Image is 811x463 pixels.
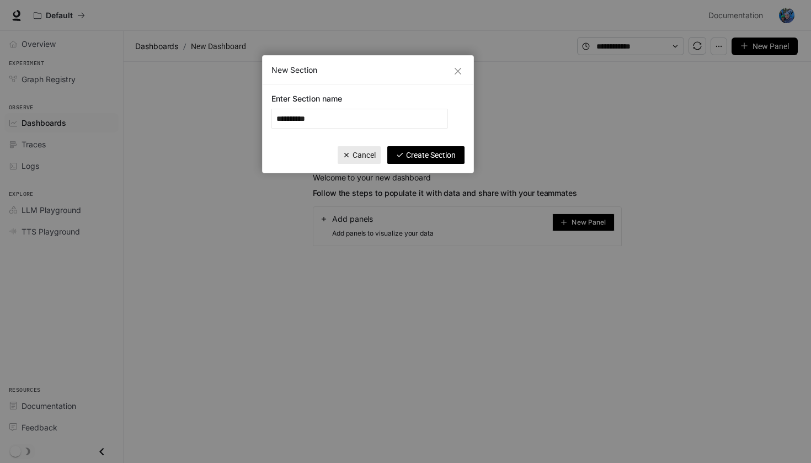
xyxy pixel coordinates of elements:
button: New Panel [552,214,615,231]
span: Dashboards [22,117,66,129]
span: New Panel [572,220,606,225]
a: Feedback [4,418,119,437]
button: Close [452,65,464,77]
span: / [183,40,186,52]
a: TTS Playground [4,222,119,241]
span: plus [561,219,567,226]
span: Follow the steps to populate it with data and share with your teammates [313,187,577,200]
button: Dashboards [132,40,181,53]
span: Add panels to visualize your data [320,228,434,239]
span: Feedback [22,422,57,433]
a: LLM Playground [4,200,119,220]
button: Close drawer [89,440,114,463]
span: Enter Section name [271,93,465,104]
button: Create Section [387,146,465,164]
img: User avatar [779,8,794,23]
a: Traces [4,135,119,154]
span: New Panel [753,40,789,52]
span: Add panels [332,214,373,225]
p: Default [46,11,73,20]
span: Dashboards [135,40,178,53]
span: Documentation [22,400,76,412]
a: Logs [4,156,119,175]
span: sync [693,41,702,50]
a: Graph Registry [4,70,119,89]
a: Documentation [4,396,119,416]
span: TTS Playground [22,226,80,237]
span: close [453,67,462,76]
a: Documentation [704,4,771,26]
span: Welcome to your new dashboard [313,171,577,184]
div: New Section [271,65,464,76]
span: Graph Registry [22,73,76,85]
span: Create Section [406,149,456,161]
span: Documentation [708,9,763,23]
a: Overview [4,34,119,54]
article: New Dashboard [189,36,248,57]
button: User avatar [776,4,798,26]
span: Overview [22,38,56,50]
a: Dashboards [4,113,119,132]
span: Cancel [353,149,376,161]
span: plus [740,42,748,50]
button: Cancel [338,146,381,164]
span: Dark mode toggle [10,445,21,457]
span: Logs [22,160,39,172]
span: LLM Playground [22,204,81,216]
button: New Panel [732,38,798,55]
span: Traces [22,139,46,150]
button: All workspaces [29,4,90,26]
